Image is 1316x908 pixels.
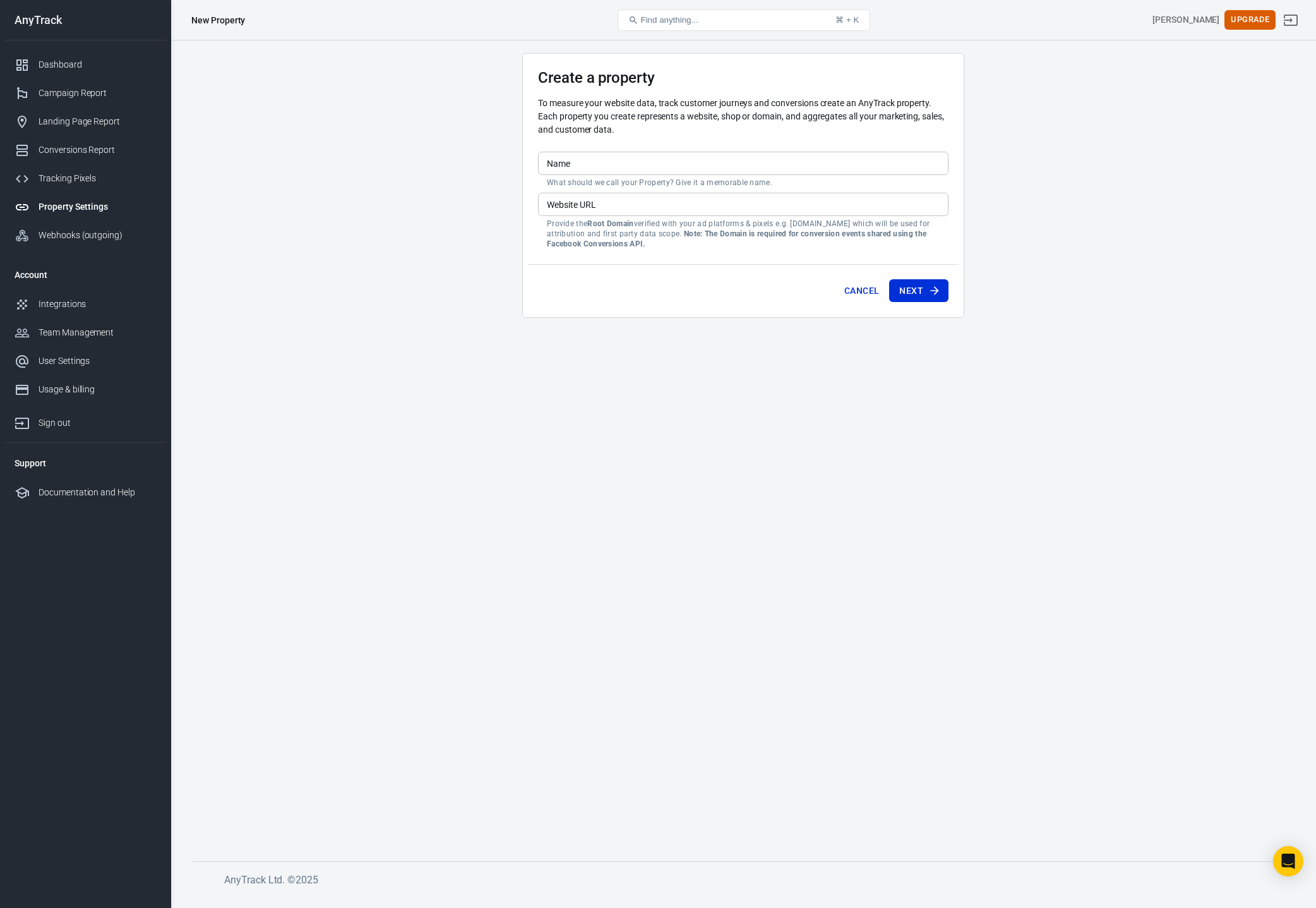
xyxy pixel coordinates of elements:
[4,318,166,347] a: Team Management
[4,448,166,478] li: Support
[547,178,940,188] p: What should we call your Property? Give it a memorable name.
[39,87,156,100] div: Campaign Report
[4,164,166,193] a: Tracking Pixels
[538,69,948,87] h3: Create a property
[4,15,166,26] div: AnyTrack
[889,279,948,303] button: Next
[39,58,156,71] div: Dashboard
[4,347,166,375] a: User Settings
[4,79,166,107] a: Campaign Report
[1273,846,1303,876] div: Open Intercom Messenger
[39,416,156,430] div: Sign out
[39,354,156,368] div: User Settings
[835,15,859,25] div: ⌘ + K
[191,14,245,27] div: New Property
[4,193,166,221] a: Property Settings
[39,326,156,339] div: Team Management
[618,9,870,31] button: Find anything...⌘ + K
[39,298,156,311] div: Integrations
[39,486,156,499] div: Documentation and Help
[547,219,940,249] p: Provide the verified with your ad platforms & pixels e.g. [DOMAIN_NAME] which will be used for at...
[4,404,166,437] a: Sign out
[39,383,156,396] div: Usage & billing
[4,260,166,290] li: Account
[538,97,948,136] p: To measure your website data, track customer journeys and conversions create an AnyTrack property...
[1276,5,1306,35] a: Sign out
[4,290,166,318] a: Integrations
[39,172,156,185] div: Tracking Pixels
[39,200,156,214] div: Property Settings
[641,15,698,25] span: Find anything...
[587,219,633,228] strong: Root Domain
[4,107,166,136] a: Landing Page Report
[4,375,166,404] a: Usage & billing
[4,136,166,164] a: Conversions Report
[39,115,156,128] div: Landing Page Report
[1152,13,1219,27] div: Account id: kj23CsYx
[1224,10,1276,30] button: Upgrade
[39,143,156,157] div: Conversions Report
[4,51,166,79] a: Dashboard
[4,221,166,250] a: Webhooks (outgoing)
[538,193,948,216] input: example.com
[224,872,1171,888] h6: AnyTrack Ltd. © 2025
[839,279,884,303] button: Cancel
[538,152,948,175] input: Your Website Name
[39,229,156,242] div: Webhooks (outgoing)
[547,229,926,248] strong: Note: The Domain is required for conversion events shared using the Facebook Conversions API.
